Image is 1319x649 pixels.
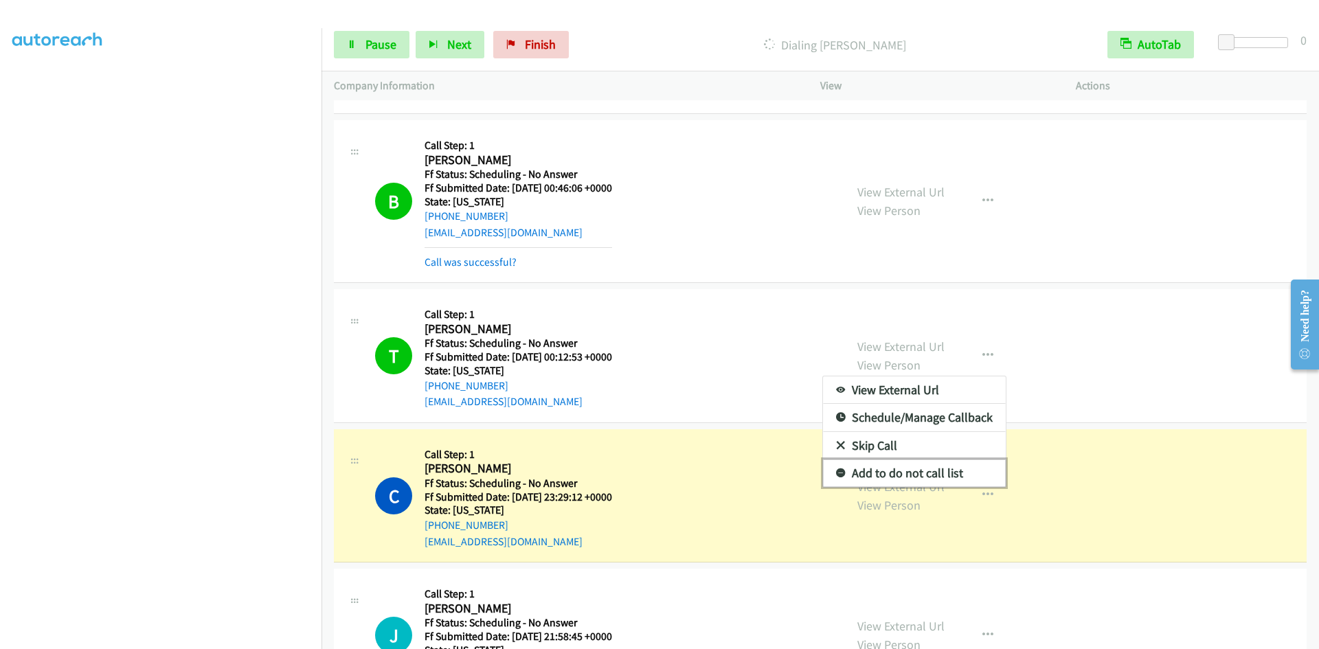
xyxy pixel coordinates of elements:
a: Skip Call [823,432,1006,459]
a: View External Url [823,376,1006,404]
a: Schedule/Manage Callback [823,404,1006,431]
h1: C [375,477,412,514]
a: Add to do not call list [823,459,1006,487]
iframe: Resource Center [1279,270,1319,379]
